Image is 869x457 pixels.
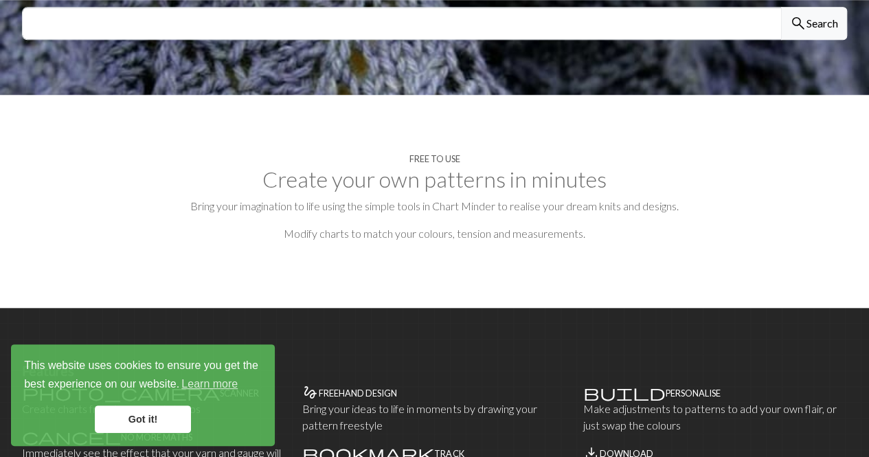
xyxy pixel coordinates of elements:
[179,374,240,394] a: learn more about cookies
[22,166,847,192] h2: Create your own patterns in minutes
[95,405,191,433] a: dismiss cookie message
[583,383,666,402] span: build
[583,401,847,434] p: Make adjustments to patterns to add your own flair, or just swap the colours
[22,225,847,242] p: Modify charts to match your colours, tension and measurements.
[11,344,275,446] div: cookieconsent
[302,401,566,434] p: Bring your ideas to life in moments by drawing your pattern freestyle
[22,363,847,379] h3: Features
[22,198,847,214] p: Bring your imagination to life using the simple tools in Chart Minder to realise your dream knits...
[790,14,806,33] span: search
[409,154,460,164] h4: Free to use
[781,7,847,40] button: Search
[24,357,262,394] span: This website uses cookies to ensure you get the best experience on our website.
[666,388,721,399] h4: Personalise
[302,383,319,402] span: gesture
[319,388,397,399] h4: Freehand design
